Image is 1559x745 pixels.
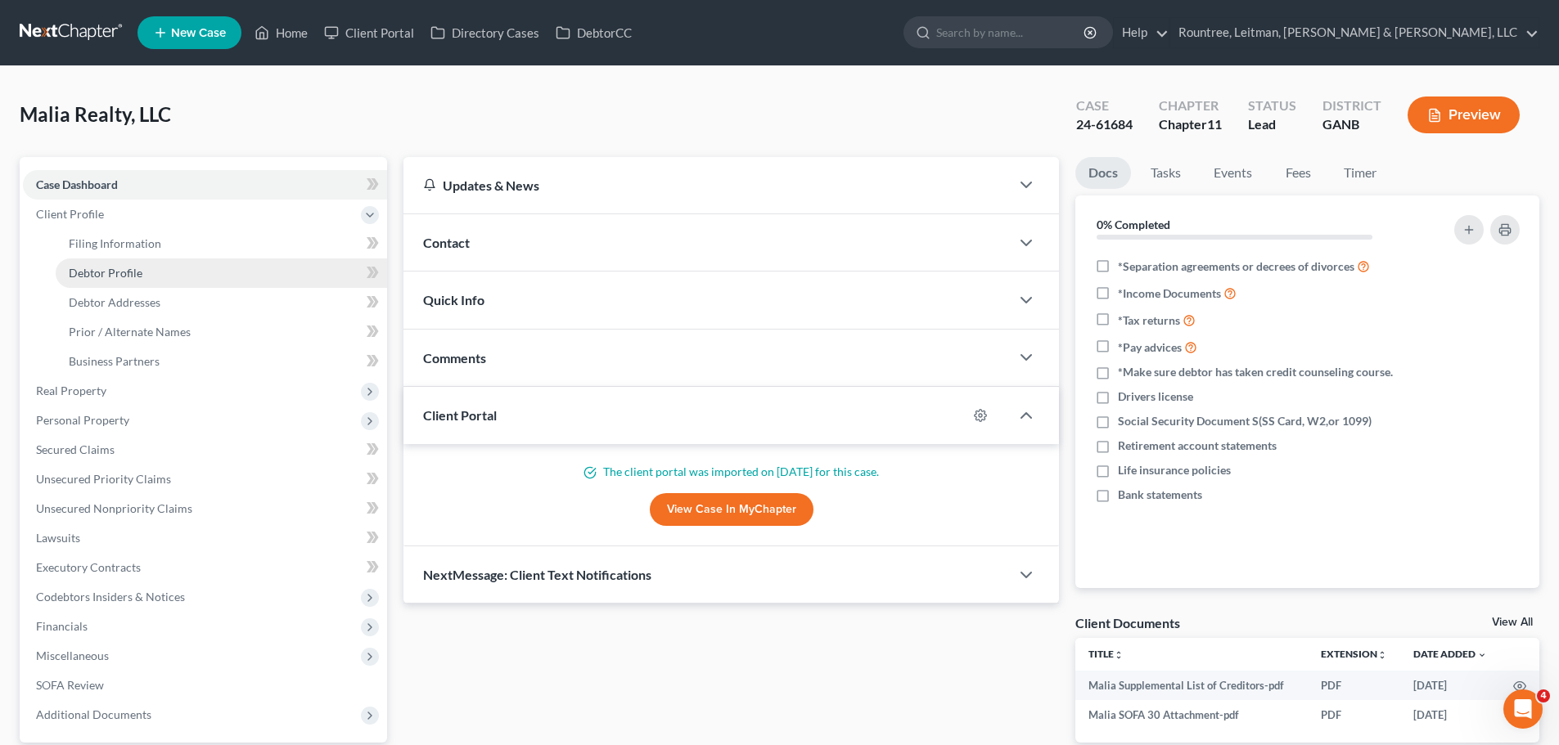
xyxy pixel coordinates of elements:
span: Debtor Addresses [69,295,160,309]
span: SOFA Review [36,678,104,692]
td: Malia SOFA 30 Attachment-pdf [1075,700,1308,729]
a: Docs [1075,157,1131,189]
a: Executory Contracts [23,553,387,582]
span: Debtor Profile [69,266,142,280]
a: Timer [1331,157,1390,189]
a: Rountree, Leitman, [PERSON_NAME] & [PERSON_NAME], LLC [1170,18,1539,47]
a: Fees [1272,157,1324,189]
div: Case [1076,96,1133,115]
span: Business Partners [69,354,160,368]
span: Quick Info [423,292,484,307]
iframe: Intercom live chat [1503,689,1543,729]
button: Preview [1408,96,1520,133]
span: Prior / Alternate Names [69,325,191,339]
a: Debtor Addresses [56,288,387,317]
a: Lawsuits [23,523,387,553]
td: PDF [1308,700,1400,729]
span: Financials [36,619,88,633]
i: expand_more [1477,650,1487,660]
a: Tasks [1138,157,1194,189]
a: Home [246,18,316,47]
a: Extensionunfold_more [1321,648,1387,660]
span: Contact [423,235,470,250]
div: Updates & News [423,177,990,194]
td: PDF [1308,671,1400,700]
a: Directory Cases [422,18,547,47]
span: Comments [423,350,486,366]
span: Executory Contracts [36,560,141,574]
a: Prior / Alternate Names [56,317,387,347]
a: Business Partners [56,347,387,376]
span: Codebtors Insiders & Notices [36,590,185,604]
td: [DATE] [1400,671,1500,700]
span: Malia Realty, LLC [20,102,171,126]
span: NextMessage: Client Text Notifications [423,567,651,582]
span: Retirement account statements [1118,438,1277,454]
div: Client Documents [1075,614,1180,631]
i: unfold_more [1114,650,1124,660]
span: Client Profile [36,207,104,221]
input: Search by name... [936,17,1086,47]
a: Secured Claims [23,435,387,465]
a: Events [1201,157,1265,189]
span: 4 [1537,689,1550,702]
div: Chapter [1159,96,1222,115]
span: Real Property [36,384,106,397]
td: [DATE] [1400,700,1500,729]
span: Lawsuits [36,531,80,545]
span: Social Security Document S(SS Card, W2,or 1099) [1118,413,1372,429]
span: Bank statements [1118,487,1202,503]
td: Malia Supplemental List of Creditors-pdf [1075,671,1308,700]
a: Unsecured Nonpriority Claims [23,494,387,523]
span: Case Dashboard [36,177,118,191]
span: Drivers license [1118,388,1193,405]
p: The client portal was imported on [DATE] for this case. [423,464,1039,480]
strong: 0% Completed [1097,218,1170,231]
a: Filing Information [56,229,387,258]
a: DebtorCC [547,18,640,47]
a: SOFA Review [23,671,387,700]
a: Debtor Profile [56,258,387,288]
span: *Separation agreements or decrees of divorces [1118,258,1354,275]
a: Help [1114,18,1169,47]
div: Lead [1248,115,1296,134]
span: Client Portal [423,407,497,423]
a: Unsecured Priority Claims [23,465,387,494]
span: Filing Information [69,236,161,250]
span: Unsecured Priority Claims [36,472,171,486]
span: Unsecured Nonpriority Claims [36,501,192,515]
span: Secured Claims [36,442,115,456]
span: 11 [1207,116,1222,132]
a: View All [1492,617,1533,628]
a: Client Portal [316,18,422,47]
div: GANB [1322,115,1381,134]
span: Additional Documents [36,707,151,721]
span: New Case [171,27,226,39]
div: Status [1248,96,1296,115]
i: unfold_more [1377,650,1387,660]
span: *Pay advices [1118,339,1182,356]
a: Titleunfold_more [1088,648,1124,660]
div: 24-61684 [1076,115,1133,134]
div: Chapter [1159,115,1222,134]
a: View Case in MyChapter [650,493,813,526]
span: Miscellaneous [36,649,109,662]
span: *Make sure debtor has taken credit counseling course. [1118,364,1393,380]
a: Date Added expand_more [1413,648,1487,660]
div: District [1322,96,1381,115]
span: Personal Property [36,413,129,427]
a: Case Dashboard [23,170,387,200]
span: Life insurance policies [1118,462,1231,478]
span: *Income Documents [1118,285,1221,302]
span: *Tax returns [1118,312,1180,329]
